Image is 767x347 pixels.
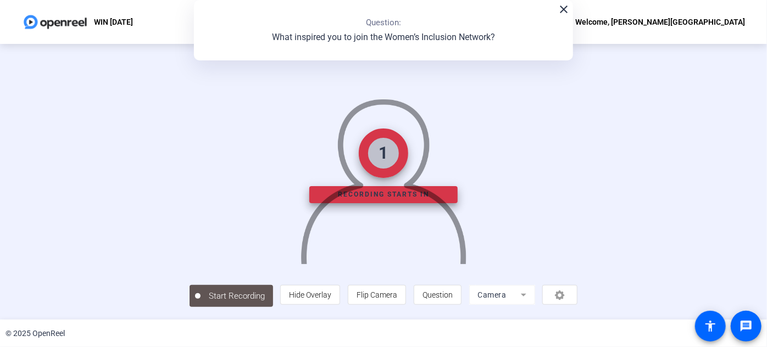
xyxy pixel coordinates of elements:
[299,89,468,264] img: overlay
[289,290,331,299] span: Hide Overlay
[5,328,65,339] div: © 2025 OpenReel
[280,285,340,305] button: Hide Overlay
[575,15,745,29] div: Welcome, [PERSON_NAME][GEOGRAPHIC_DATA]
[379,141,388,165] div: 1
[704,320,717,333] mat-icon: accessibility
[423,290,453,299] span: Question
[366,16,401,29] p: Question:
[740,320,753,333] mat-icon: message
[557,3,570,16] mat-icon: close
[348,285,406,305] button: Flip Camera
[94,15,133,29] p: WIN [DATE]
[414,285,462,305] button: Question
[357,290,397,299] span: Flip Camera
[201,290,273,303] span: Start Recording
[22,11,88,33] img: OpenReel logo
[272,31,495,44] p: What inspired you to join the Women’s Inclusion Network?
[190,285,273,307] button: Start Recording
